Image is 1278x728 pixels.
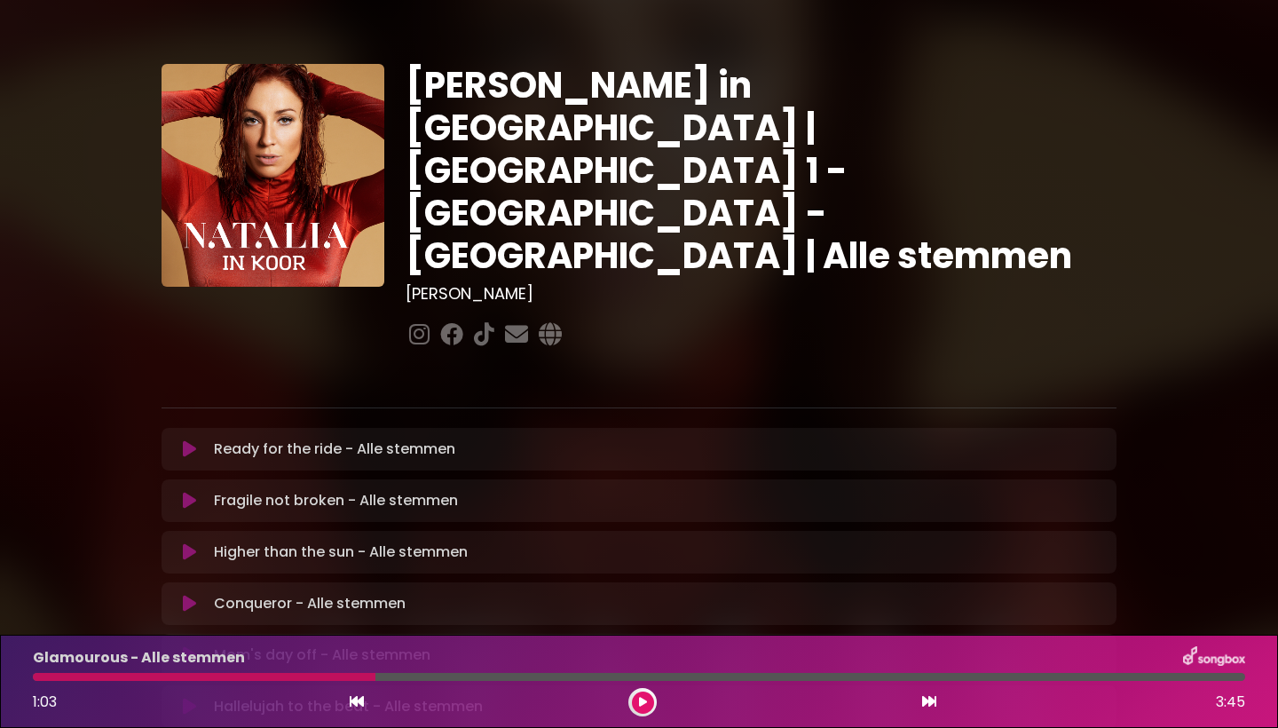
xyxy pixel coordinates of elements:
[214,542,468,563] p: Higher than the sun - Alle stemmen
[1216,692,1245,713] span: 3:45
[162,64,384,287] img: YTVS25JmS9CLUqXqkEhs
[406,284,1116,304] h3: [PERSON_NAME]
[33,647,245,669] p: Glamourous - Alle stemmen
[214,593,406,614] p: Conqueror - Alle stemmen
[33,692,57,712] span: 1:03
[1183,646,1245,669] img: songbox-logo-white.png
[214,439,455,460] p: Ready for the ride - Alle stemmen
[214,490,458,511] p: Fragile not broken - Alle stemmen
[406,64,1116,277] h1: [PERSON_NAME] in [GEOGRAPHIC_DATA] | [GEOGRAPHIC_DATA] 1 - [GEOGRAPHIC_DATA] - [GEOGRAPHIC_DATA] ...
